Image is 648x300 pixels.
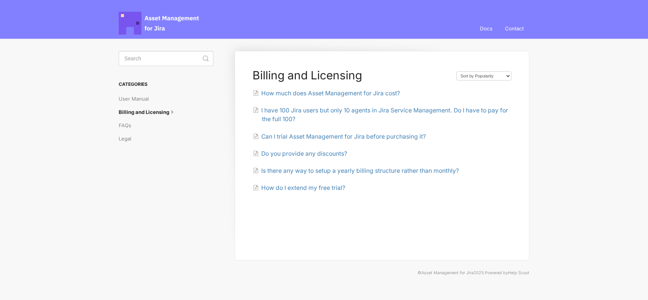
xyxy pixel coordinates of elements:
[500,18,529,39] a: Contact
[261,184,344,191] span: How do I extend my free trial?
[119,77,213,91] h3: Categories
[253,68,449,82] h1: Billing and Licensing
[253,90,399,97] a: How much does Asset Management for Jira cost?
[253,184,344,191] a: How do I extend my free trial?
[119,12,200,35] span: Asset Management for Jira Docs
[261,150,346,157] span: Do you provide any discounts?
[119,93,154,105] a: User Manual
[456,71,511,81] select: Page reloads on selection
[261,167,458,174] span: Is there any way to setup a yearly billing structure rather than monthly?
[485,270,529,275] span: Powered by
[261,107,506,123] span: I have 100 Jira users but only 10 agents in Jira Service Management. Do I have to pay for the ful...
[253,107,506,123] a: I have 100 Jira users but only 10 agents in Jira Service Management. Do I have to pay for the ful...
[421,270,473,275] a: Asset Management for Jira
[119,119,137,131] a: FAQs
[253,133,424,140] a: Can I trial Asset Management for Jira before purchasing it?
[119,270,529,276] p: © 2025.
[253,150,346,157] a: Do you provide any discounts?
[253,167,458,174] a: Is there any way to setup a yearly billing structure rather than monthly?
[261,90,399,97] span: How much does Asset Management for Jira cost?
[475,18,499,39] a: Docs
[119,106,179,118] a: Billing and Licensing
[508,270,529,275] a: Help Scout
[261,133,424,140] span: Can I trial Asset Management for Jira before purchasing it?
[119,51,213,66] input: Search
[119,133,137,145] a: Legal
